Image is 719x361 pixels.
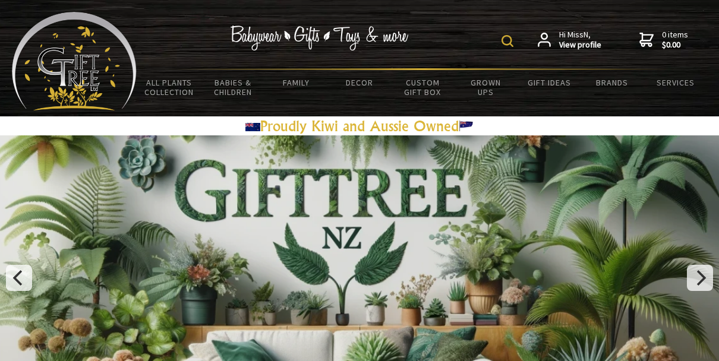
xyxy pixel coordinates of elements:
img: Babyware - Gifts - Toys and more... [12,12,137,110]
a: Brands [581,70,644,95]
a: Decor [328,70,391,95]
strong: View profile [559,40,601,50]
img: Babywear - Gifts - Toys & more [230,26,408,50]
a: Services [644,70,707,95]
a: 0 items$0.00 [639,30,688,50]
button: Previous [6,265,32,291]
a: Grown Ups [455,70,518,104]
a: Custom Gift Box [391,70,454,104]
a: Hi MissN,View profile [538,30,601,50]
a: Family [264,70,327,95]
a: Proudly Kiwi and Aussie Owned [245,117,474,135]
strong: $0.00 [662,40,688,50]
img: product search [502,35,513,47]
button: Next [687,265,713,291]
a: Babies & Children [201,70,264,104]
a: All Plants Collection [137,70,201,104]
span: Hi MissN, [559,30,601,50]
span: 0 items [662,29,688,50]
a: Gift Ideas [518,70,581,95]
